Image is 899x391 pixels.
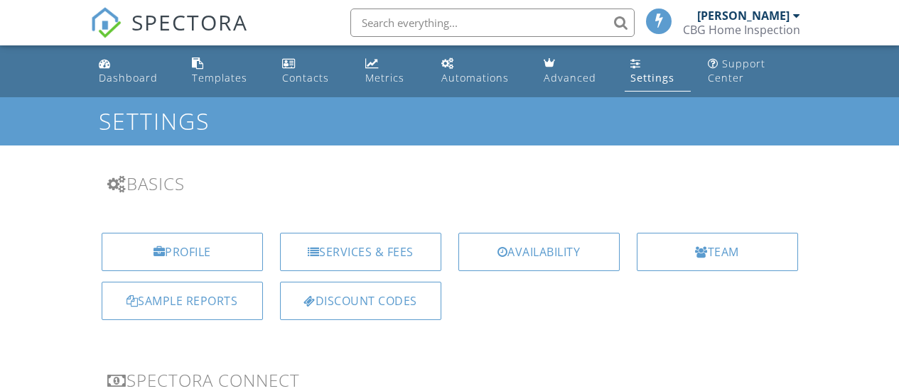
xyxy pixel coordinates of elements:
[683,23,800,37] div: CBG Home Inspection
[436,51,527,92] a: Automations (Basic)
[102,282,263,320] a: Sample Reports
[102,233,263,271] a: Profile
[441,71,509,84] div: Automations
[702,51,806,92] a: Support Center
[458,233,620,271] a: Availability
[276,51,348,92] a: Contacts
[131,7,248,37] span: SPECTORA
[99,109,800,133] h1: Settings
[365,71,404,84] div: Metrics
[630,71,674,84] div: Settings
[90,19,248,49] a: SPECTORA
[90,7,122,38] img: The Best Home Inspection Software - Spectora
[544,71,596,84] div: Advanced
[186,51,265,92] a: Templates
[708,57,765,84] div: Support Center
[280,233,441,271] a: Services & Fees
[637,233,798,271] a: Team
[350,9,635,37] input: Search everything...
[538,51,613,92] a: Advanced
[192,71,247,84] div: Templates
[282,71,329,84] div: Contacts
[280,282,441,320] a: Discount Codes
[99,71,158,84] div: Dashboard
[93,51,176,92] a: Dashboard
[107,370,792,390] h3: Spectora Connect
[360,51,424,92] a: Metrics
[697,9,790,23] div: [PERSON_NAME]
[625,51,691,92] a: Settings
[107,174,792,193] h3: Basics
